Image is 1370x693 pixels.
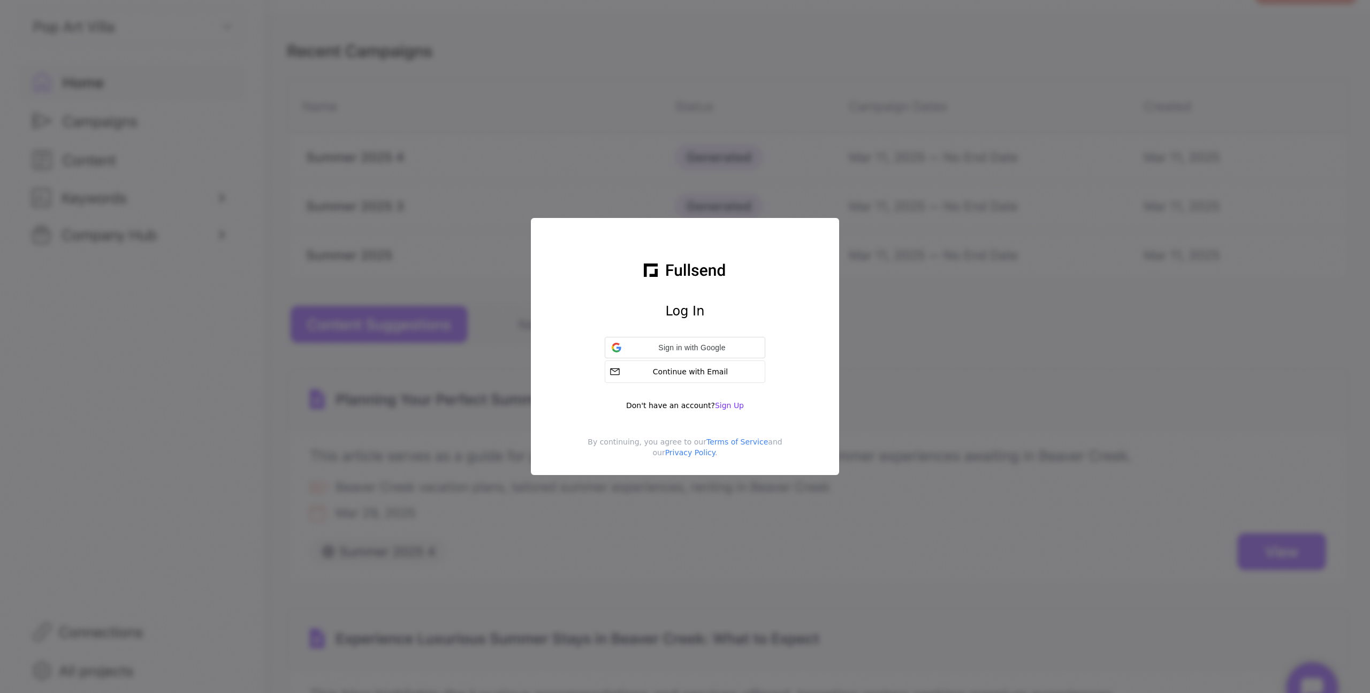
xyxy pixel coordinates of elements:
[706,438,768,446] a: Terms of Service
[625,366,760,377] div: Continue with Email
[605,360,765,383] button: Continue with Email
[666,303,705,320] h1: Log In
[665,448,715,457] a: Privacy Policy
[626,342,758,353] span: Sign in with Google
[539,436,831,466] div: By continuing, you agree to our and our .
[605,337,765,358] button: Sign in with Google
[605,400,765,411] div: Don't have an account?
[715,401,744,410] span: Sign Up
